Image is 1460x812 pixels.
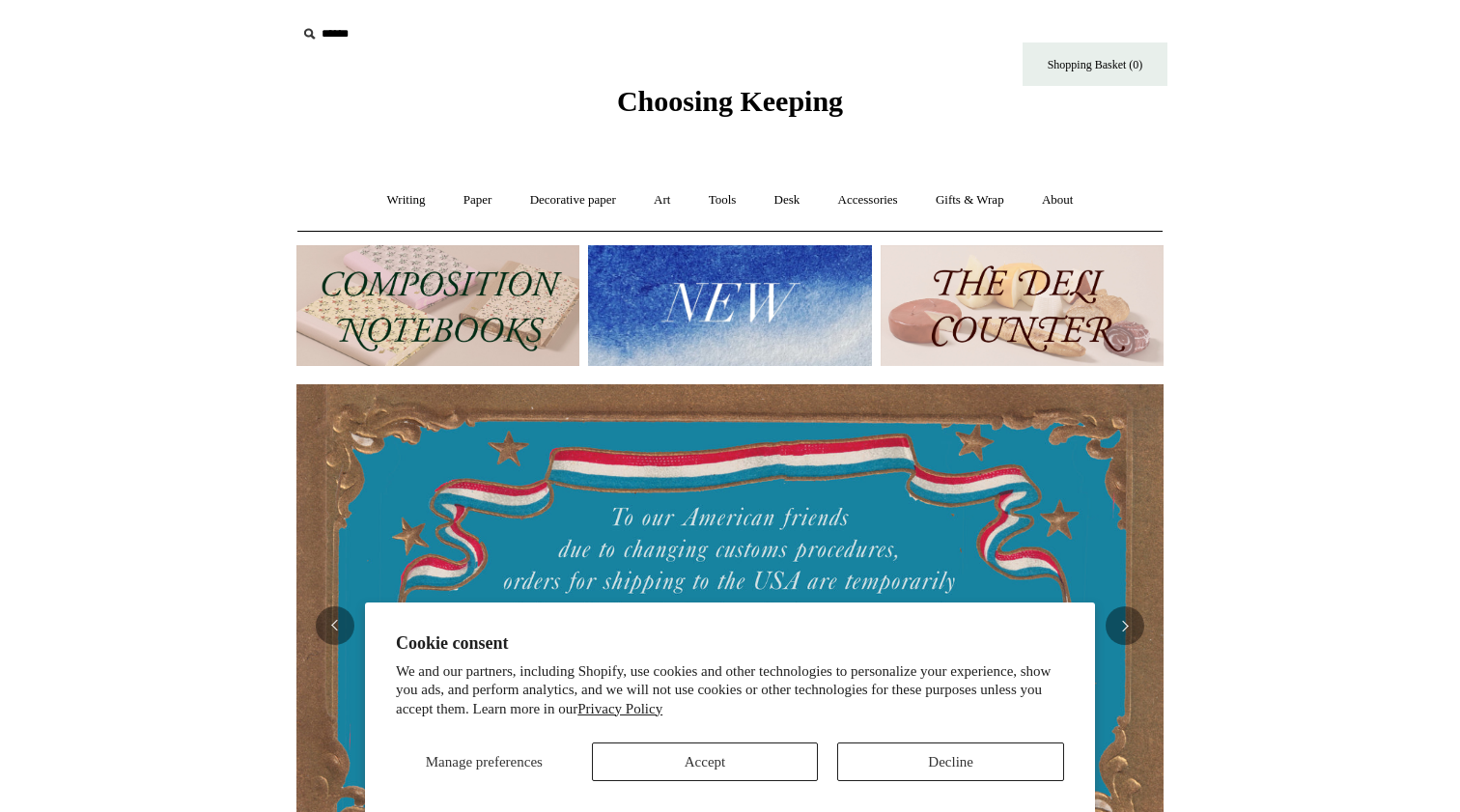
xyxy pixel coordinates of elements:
[513,175,633,226] a: Decorative paper
[426,754,543,770] span: Manage preferences
[1106,606,1144,645] button: Next
[757,175,818,226] a: Desk
[918,175,1022,226] a: Gifts & Wrap
[588,245,871,366] img: New.jpg__PID:f73bdf93-380a-4a35-bcfe-7823039498e1
[617,85,843,117] span: Choosing Keeping
[446,175,510,226] a: Paper
[636,175,688,226] a: Art
[396,662,1064,719] p: We and our partners, including Shopify, use cookies and other technologies to personalize your ex...
[316,606,354,645] button: Previous
[577,701,662,716] a: Privacy Policy
[837,742,1064,781] button: Decline
[396,633,1064,654] h2: Cookie consent
[821,175,915,226] a: Accessories
[1025,175,1091,226] a: About
[617,100,843,114] a: Choosing Keeping
[592,742,819,781] button: Accept
[691,175,754,226] a: Tools
[370,175,443,226] a: Writing
[396,742,573,781] button: Manage preferences
[1023,42,1167,86] a: Shopping Basket (0)
[881,245,1164,366] img: The Deli Counter
[296,245,579,366] img: 202302 Composition ledgers.jpg__PID:69722ee6-fa44-49dd-a067-31375e5d54ec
